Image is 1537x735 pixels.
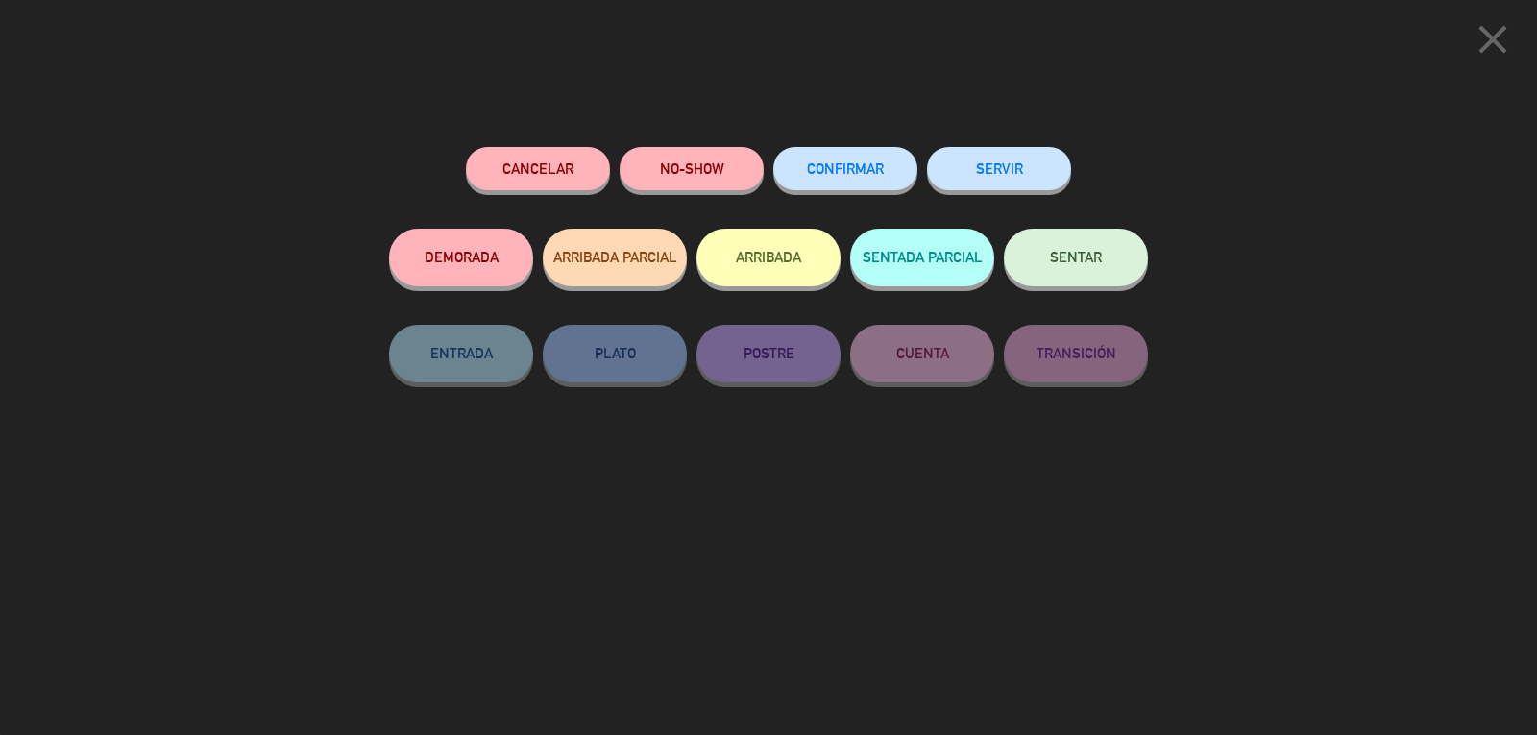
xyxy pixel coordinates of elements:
button: TRANSICIÓN [1004,325,1148,382]
button: SENTAR [1004,229,1148,286]
button: PLATO [543,325,687,382]
i: close [1469,15,1517,63]
button: close [1463,14,1523,71]
button: Cancelar [466,147,610,190]
button: POSTRE [696,325,841,382]
button: ARRIBADA [696,229,841,286]
button: SERVIR [927,147,1071,190]
span: CONFIRMAR [807,160,884,177]
button: NO-SHOW [620,147,764,190]
button: DEMORADA [389,229,533,286]
button: CONFIRMAR [773,147,917,190]
span: ARRIBADA PARCIAL [553,249,677,265]
button: SENTADA PARCIAL [850,229,994,286]
button: ENTRADA [389,325,533,382]
button: ARRIBADA PARCIAL [543,229,687,286]
span: SENTAR [1050,249,1102,265]
button: CUENTA [850,325,994,382]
